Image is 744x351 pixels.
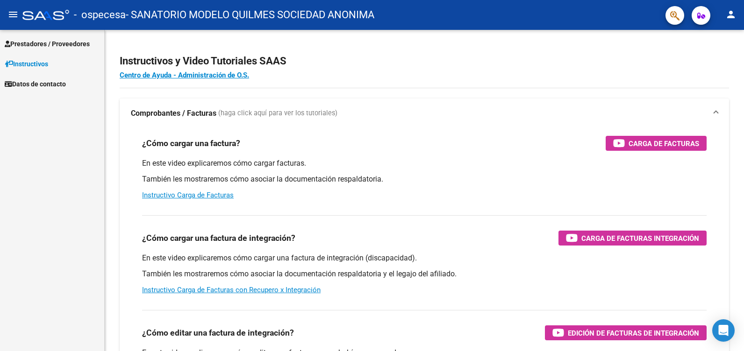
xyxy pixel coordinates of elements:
[120,71,249,79] a: Centro de Ayuda - Administración de O.S.
[142,191,234,199] a: Instructivo Carga de Facturas
[5,59,48,69] span: Instructivos
[126,5,374,25] span: - SANATORIO MODELO QUILMES SOCIEDAD ANONIMA
[5,39,90,49] span: Prestadores / Proveedores
[218,108,337,119] span: (haga click aquí para ver los tutoriales)
[606,136,707,151] button: Carga de Facturas
[120,98,729,128] mat-expansion-panel-header: Comprobantes / Facturas (haga click aquí para ver los tutoriales)
[131,108,216,119] strong: Comprobantes / Facturas
[74,5,126,25] span: - ospecesa
[568,327,699,339] span: Edición de Facturas de integración
[142,326,294,339] h3: ¿Cómo editar una factura de integración?
[725,9,737,20] mat-icon: person
[7,9,19,20] mat-icon: menu
[558,231,707,246] button: Carga de Facturas Integración
[142,286,321,294] a: Instructivo Carga de Facturas con Recupero x Integración
[5,79,66,89] span: Datos de contacto
[142,137,240,150] h3: ¿Cómo cargar una factura?
[142,158,707,168] p: En este video explicaremos cómo cargar facturas.
[581,232,699,244] span: Carga de Facturas Integración
[629,138,699,149] span: Carga de Facturas
[712,319,735,342] div: Open Intercom Messenger
[120,52,729,70] h2: Instructivos y Video Tutoriales SAAS
[545,325,707,340] button: Edición de Facturas de integración
[142,232,295,245] h3: ¿Cómo cargar una factura de integración?
[142,269,707,279] p: También les mostraremos cómo asociar la documentación respaldatoria y el legajo del afiliado.
[142,253,707,263] p: En este video explicaremos cómo cargar una factura de integración (discapacidad).
[142,174,707,184] p: También les mostraremos cómo asociar la documentación respaldatoria.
